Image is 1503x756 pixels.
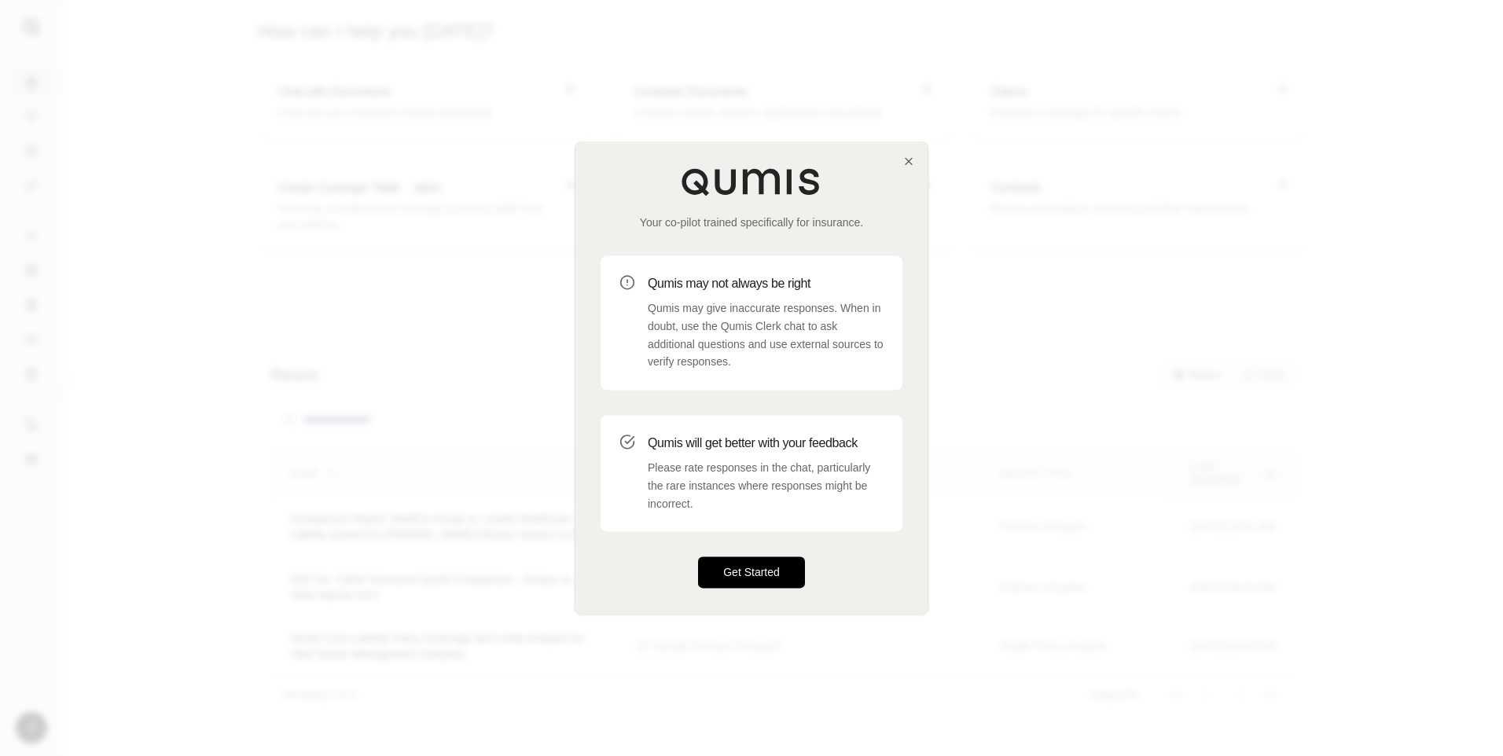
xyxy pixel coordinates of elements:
h3: Qumis may not always be right [648,274,884,293]
h3: Qumis will get better with your feedback [648,434,884,453]
button: Get Started [698,557,805,589]
p: Qumis may give inaccurate responses. When in doubt, use the Qumis Clerk chat to ask additional qu... [648,299,884,371]
p: Please rate responses in the chat, particularly the rare instances where responses might be incor... [648,459,884,512]
img: Qumis Logo [681,167,822,196]
p: Your co-pilot trained specifically for insurance. [601,215,902,230]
